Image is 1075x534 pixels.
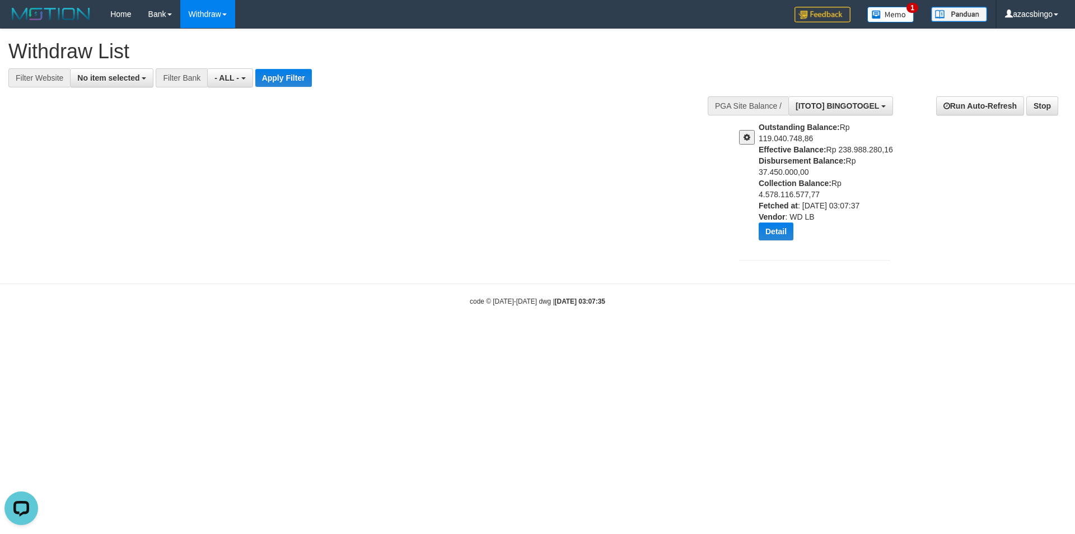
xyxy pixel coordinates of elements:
button: Detail [759,222,793,240]
button: Open LiveChat chat widget [4,4,38,38]
span: - ALL - [214,73,239,82]
a: Run Auto-Refresh [936,96,1024,115]
img: Feedback.jpg [794,7,850,22]
span: [ITOTO] BINGOTOGEL [796,101,879,110]
div: PGA Site Balance / [708,96,788,115]
b: Fetched at [759,201,798,210]
strong: [DATE] 03:07:35 [555,298,605,305]
span: No item selected [77,73,139,82]
div: Filter Bank [156,68,207,87]
span: 1 [906,3,918,13]
b: Collection Balance: [759,179,831,188]
img: MOTION_logo.png [8,6,94,22]
b: Disbursement Balance: [759,156,846,165]
button: - ALL - [207,68,253,87]
h1: Withdraw List [8,40,705,63]
button: No item selected [70,68,153,87]
b: Effective Balance: [759,145,826,154]
b: Outstanding Balance: [759,123,840,132]
img: Button%20Memo.svg [867,7,914,22]
a: Stop [1026,96,1058,115]
div: Rp 119.040.748,86 Rp 238.988.280,16 Rp 37.450.000,00 Rp 4.578.116.577,77 : [DATE] 03:07:37 : WD LB [759,122,899,249]
b: Vendor [759,212,785,221]
img: panduan.png [931,7,987,22]
button: [ITOTO] BINGOTOGEL [788,96,893,115]
div: Filter Website [8,68,70,87]
small: code © [DATE]-[DATE] dwg | [470,298,605,305]
button: Apply Filter [255,69,312,87]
